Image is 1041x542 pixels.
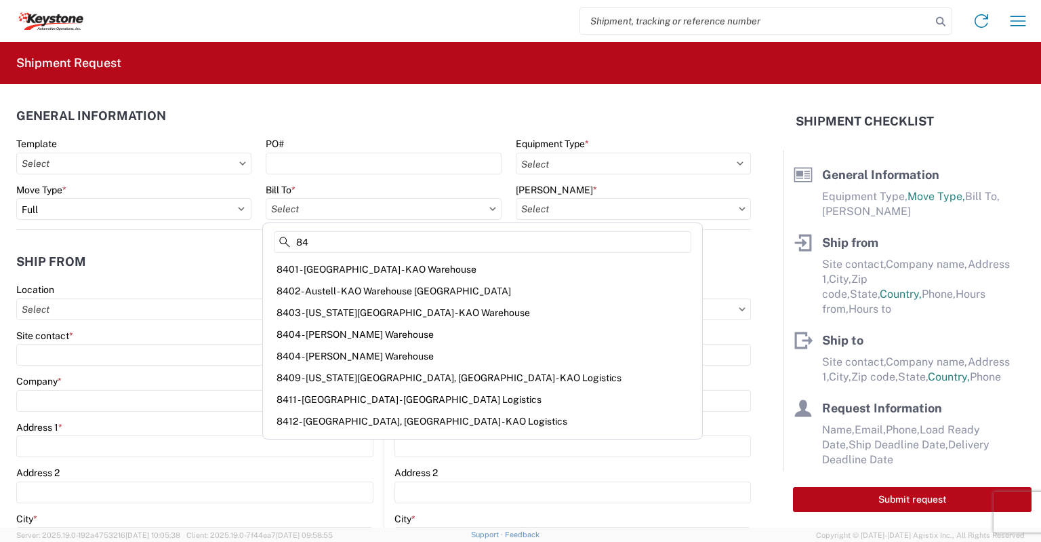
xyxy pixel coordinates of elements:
span: General Information [822,168,939,182]
h2: General Information [16,109,166,123]
label: City [16,513,37,525]
div: 8412 - [GEOGRAPHIC_DATA], [GEOGRAPHIC_DATA] - KAO Logistics [266,410,699,432]
span: Name, [822,423,855,436]
span: Equipment Type, [822,190,907,203]
span: City, [829,273,851,286]
h2: Shipment Request [16,55,121,71]
label: Site contact [16,330,73,342]
label: Company [16,375,62,387]
span: Request Information [822,401,942,415]
input: Shipment, tracking or reference number [580,8,931,34]
a: Support [471,530,505,539]
label: Address 1 [16,421,62,433]
div: 8411 - [GEOGRAPHIC_DATA] - [GEOGRAPHIC_DATA] Logistics [266,389,699,410]
span: Copyright © [DATE]-[DATE] Agistix Inc., All Rights Reserved [816,529,1025,541]
span: Site contact, [822,355,886,368]
div: 8404 - [PERSON_NAME] Warehouse [266,324,699,345]
span: Company name, [886,355,968,368]
span: Ship Deadline Date, [849,438,948,451]
label: City [394,513,415,525]
label: Equipment Type [516,138,589,150]
span: Server: 2025.19.0-192a4753216 [16,531,180,539]
span: Email, [855,423,886,436]
input: Select [16,153,251,174]
span: Site contact, [822,258,886,271]
input: Select [16,298,373,320]
div: 8402 - Austell - KAO Warehouse [GEOGRAPHIC_DATA] [266,280,699,302]
div: 8401 - [GEOGRAPHIC_DATA] - KAO Warehouse [266,258,699,280]
span: Bill To, [965,190,1000,203]
h2: Shipment Checklist [796,113,934,130]
span: [DATE] 09:58:55 [276,531,333,539]
label: Bill To [266,184,295,196]
span: [PERSON_NAME] [822,205,911,218]
span: State, [898,370,928,383]
span: Ship to [822,333,863,347]
label: Template [16,138,57,150]
a: Feedback [505,530,539,539]
label: [PERSON_NAME] [516,184,597,196]
label: Address 2 [394,467,438,479]
span: Client: 2025.19.0-7f44ea7 [186,531,333,539]
div: 8413 - [PERSON_NAME] Logistics Auburn [266,432,699,454]
span: Company name, [886,258,968,271]
span: Ship from [822,235,878,250]
span: [DATE] 10:05:38 [125,531,180,539]
input: Select [516,198,751,220]
div: 8403 - [US_STATE][GEOGRAPHIC_DATA] - KAO Warehouse [266,302,699,324]
span: Hours to [849,303,891,315]
button: Submit request [793,487,1032,512]
label: Address 2 [16,467,60,479]
span: Move Type, [907,190,965,203]
span: Country, [880,288,922,301]
h2: Ship from [16,255,86,269]
div: 8409 - [US_STATE][GEOGRAPHIC_DATA], [GEOGRAPHIC_DATA] - KAO Logistics [266,367,699,389]
span: Phone [970,370,1001,383]
span: Phone, [922,288,956,301]
span: Phone, [886,423,920,436]
input: Select [266,198,501,220]
label: Move Type [16,184,66,196]
label: Location [16,284,54,296]
span: State, [850,288,880,301]
label: PO# [266,138,284,150]
span: City, [829,370,851,383]
span: Zip code, [851,370,898,383]
span: Country, [928,370,970,383]
div: 8404 - [PERSON_NAME] Warehouse [266,345,699,367]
